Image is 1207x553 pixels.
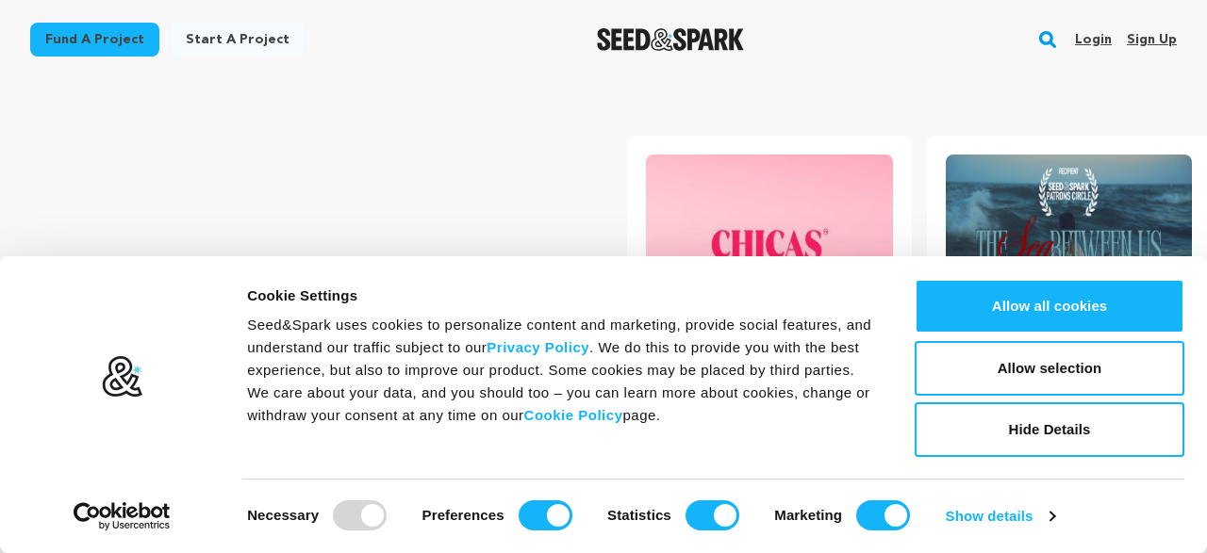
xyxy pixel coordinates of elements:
a: Cookie Policy [524,407,623,423]
a: Seed&Spark Homepage [597,28,745,51]
img: CHICAS Pilot image [646,155,892,335]
a: Login [1075,24,1112,55]
a: Usercentrics Cookiebot - opens in a new window [40,502,205,530]
a: Fund a project [30,23,159,57]
a: Show details [946,502,1055,530]
button: Allow all cookies [915,279,1184,333]
a: Start a project [171,23,305,57]
a: Sign up [1127,24,1177,55]
p: Crowdfunding that . [136,254,552,480]
img: Seed&Spark Logo Dark Mode [597,28,745,51]
strong: Statistics [607,507,671,523]
legend: Consent Selection [246,493,247,494]
strong: Necessary [247,507,319,523]
img: The Sea Between Us image [946,155,1192,335]
a: Privacy Policy [487,339,589,355]
div: Seed&Spark uses cookies to personalize content and marketing, provide social features, and unders... [247,314,872,427]
button: Allow selection [915,341,1184,396]
button: Hide Details [915,402,1184,457]
img: logo [101,355,143,398]
strong: Preferences [422,507,504,523]
div: Cookie Settings [247,285,872,307]
strong: Marketing [774,507,842,523]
